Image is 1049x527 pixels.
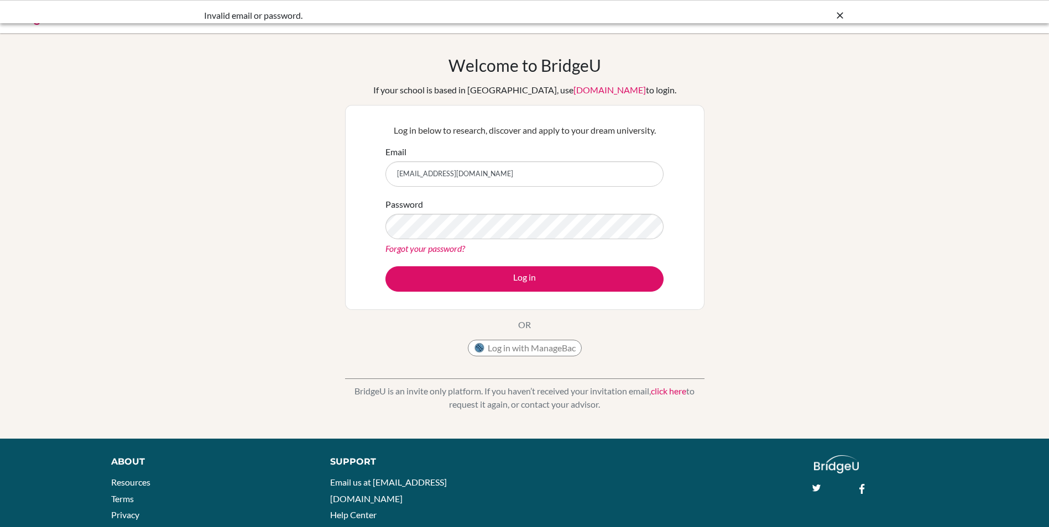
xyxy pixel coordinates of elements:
[204,9,680,22] div: Invalid email or password.
[651,386,686,396] a: click here
[111,477,150,487] a: Resources
[573,85,646,95] a: [DOMAIN_NAME]
[385,266,664,292] button: Log in
[385,198,423,211] label: Password
[814,455,859,473] img: logo_white@2x-f4f0deed5e89b7ecb1c2cc34c3e3d731f90f0f143d5ea2071677605dd97b5244.png
[385,243,465,254] a: Forgot your password?
[448,55,601,75] h1: Welcome to BridgeU
[111,509,139,520] a: Privacy
[345,384,704,411] p: BridgeU is an invite only platform. If you haven’t received your invitation email, to request it ...
[468,340,582,356] button: Log in with ManageBac
[373,83,676,97] div: If your school is based in [GEOGRAPHIC_DATA], use to login.
[385,145,406,159] label: Email
[518,318,531,331] p: OR
[330,509,377,520] a: Help Center
[330,477,447,504] a: Email us at [EMAIL_ADDRESS][DOMAIN_NAME]
[111,493,134,504] a: Terms
[111,455,305,468] div: About
[330,455,512,468] div: Support
[385,124,664,137] p: Log in below to research, discover and apply to your dream university.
